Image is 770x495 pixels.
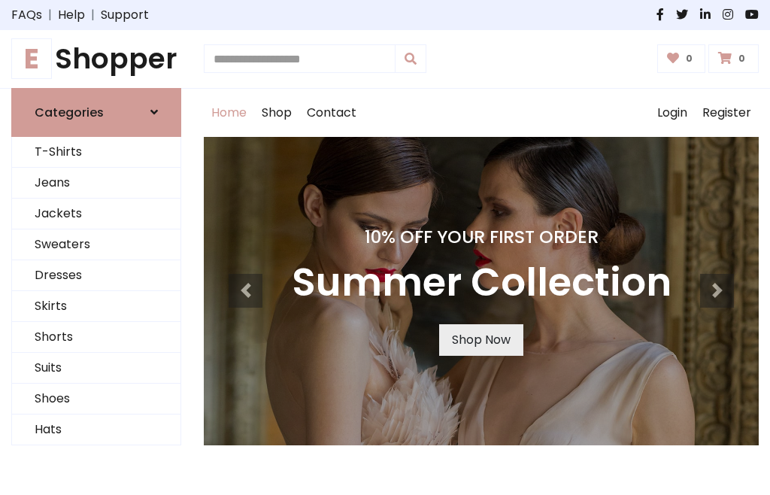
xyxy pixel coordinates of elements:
a: Contact [299,89,364,137]
a: Shop Now [439,324,523,356]
a: Dresses [12,260,180,291]
a: T-Shirts [12,137,180,168]
span: E [11,38,52,79]
a: Hats [12,415,180,445]
a: Support [101,6,149,24]
span: 0 [735,52,749,65]
a: Jackets [12,199,180,229]
a: Shop [254,89,299,137]
a: Categories [11,88,181,137]
h1: Shopper [11,42,181,76]
h6: Categories [35,105,104,120]
a: Skirts [12,291,180,322]
a: Shoes [12,384,180,415]
a: FAQs [11,6,42,24]
span: 0 [682,52,696,65]
a: EShopper [11,42,181,76]
h4: 10% Off Your First Order [292,226,671,247]
a: Home [204,89,254,137]
a: Sweaters [12,229,180,260]
a: Jeans [12,168,180,199]
a: Register [695,89,759,137]
h3: Summer Collection [292,260,671,306]
span: | [85,6,101,24]
a: Login [650,89,695,137]
span: | [42,6,58,24]
a: Help [58,6,85,24]
a: 0 [708,44,759,73]
a: 0 [657,44,706,73]
a: Shorts [12,322,180,353]
a: Suits [12,353,180,384]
